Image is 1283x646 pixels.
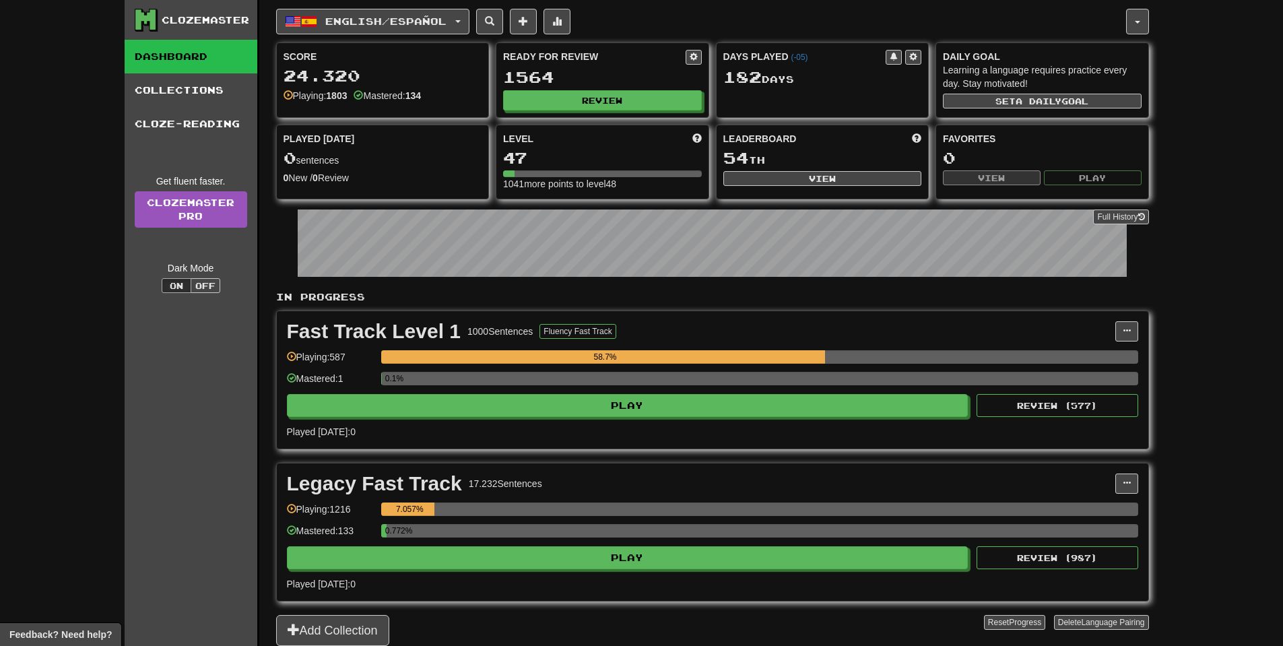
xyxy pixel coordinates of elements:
[276,290,1149,304] p: In Progress
[284,172,289,183] strong: 0
[284,148,296,167] span: 0
[977,546,1138,569] button: Review (987)
[284,132,355,146] span: Played [DATE]
[503,150,702,166] div: 47
[287,372,374,394] div: Mastered: 1
[287,546,968,569] button: Play
[276,615,389,646] button: Add Collection
[723,132,797,146] span: Leaderboard
[984,615,1045,630] button: ResetProgress
[1044,170,1142,185] button: Play
[539,324,616,339] button: Fluency Fast Track
[284,150,482,167] div: sentences
[943,150,1142,166] div: 0
[325,15,447,27] span: English / Español
[510,9,537,34] button: Add sentence to collection
[135,261,247,275] div: Dark Mode
[476,9,503,34] button: Search sentences
[284,89,348,102] div: Playing:
[287,474,462,494] div: Legacy Fast Track
[467,325,533,338] div: 1000 Sentences
[162,278,191,293] button: On
[503,50,686,63] div: Ready for Review
[287,394,968,417] button: Play
[503,177,702,191] div: 1041 more points to level 48
[354,89,421,102] div: Mastered:
[326,90,347,101] strong: 1803
[312,172,318,183] strong: 0
[723,50,886,63] div: Days Played
[287,524,374,546] div: Mastered: 133
[943,63,1142,90] div: Learning a language requires practice every day. Stay motivated!
[405,90,421,101] strong: 134
[287,503,374,525] div: Playing: 1216
[287,321,461,342] div: Fast Track Level 1
[276,9,469,34] button: English/Español
[723,171,922,186] button: View
[9,628,112,641] span: Open feedback widget
[287,579,356,589] span: Played [DATE]: 0
[1093,209,1148,224] button: Full History
[723,148,749,167] span: 54
[191,278,220,293] button: Off
[723,67,762,86] span: 182
[135,191,247,228] a: ClozemasterPro
[503,69,702,86] div: 1564
[284,171,482,185] div: New / Review
[135,174,247,188] div: Get fluent faster.
[125,40,257,73] a: Dashboard
[162,13,249,27] div: Clozemaster
[692,132,702,146] span: Score more points to level up
[503,132,533,146] span: Level
[943,132,1142,146] div: Favorites
[1016,96,1061,106] span: a daily
[912,132,921,146] span: This week in points, UTC
[544,9,570,34] button: More stats
[125,107,257,141] a: Cloze-Reading
[1081,618,1144,627] span: Language Pairing
[125,73,257,107] a: Collections
[284,67,482,84] div: 24.320
[385,503,434,516] div: 7.057%
[977,394,1138,417] button: Review (577)
[385,350,826,364] div: 58.7%
[723,150,922,167] div: th
[943,94,1142,108] button: Seta dailygoal
[287,350,374,373] div: Playing: 587
[284,50,482,63] div: Score
[503,90,702,110] button: Review
[943,50,1142,63] div: Daily Goal
[1054,615,1149,630] button: DeleteLanguage Pairing
[469,477,542,490] div: 17.232 Sentences
[1009,618,1041,627] span: Progress
[791,53,808,62] a: (-05)
[385,524,387,538] div: 0.772%
[943,170,1041,185] button: View
[287,426,356,437] span: Played [DATE]: 0
[723,69,922,86] div: Day s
